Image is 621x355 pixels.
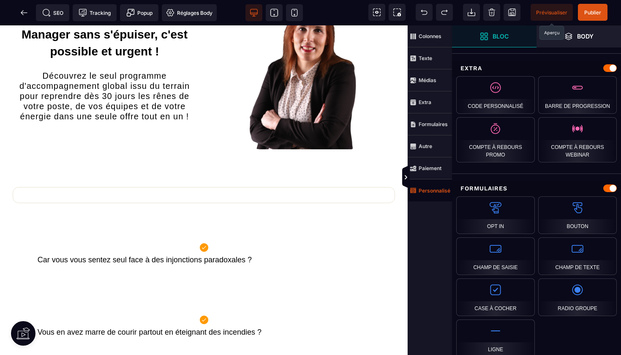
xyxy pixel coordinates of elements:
span: Aperçu [531,4,573,21]
span: Popup [126,8,153,17]
div: Opt In [456,196,535,234]
img: 7126ff4599d2c04edf5294bfb35faa18_tick.png [200,290,208,299]
span: Code de suivi [73,4,117,21]
strong: Bloc [493,33,509,39]
strong: Extra [419,99,431,105]
span: Personnalisé [408,179,452,201]
span: Ouvrir les calques [537,25,621,47]
span: SEO [42,8,63,17]
span: Nettoyage [483,4,500,21]
div: Barre de progression [538,76,617,114]
div: Formulaires [452,181,621,196]
span: Voir les composants [368,4,385,21]
span: Ouvrir les blocs [452,25,537,47]
span: Prévisualiser [536,9,567,16]
div: Manager sans s'épuiser, c'est possible et urgent ! [15,1,194,35]
span: Voir bureau [245,4,262,21]
strong: Body [577,33,594,39]
span: Extra [408,91,452,113]
span: Tracking [79,8,111,17]
span: Créer une alerte modale [120,4,158,21]
img: 7126ff4599d2c04edf5294bfb35faa18_tick.png [200,218,208,226]
span: Rétablir [436,4,453,21]
span: Publier [584,9,601,16]
span: Voir mobile [286,4,303,21]
span: Réglages Body [166,8,212,17]
span: Capture d'écran [389,4,406,21]
span: Médias [408,69,452,91]
div: Bouton [538,196,617,234]
span: Colonnes [408,25,452,47]
text: Découvrez le seul programme d'accompagnement global issu du terrain pour reprendre dès 30 jours l... [15,43,194,98]
strong: Autre [419,143,432,149]
strong: Formulaires [419,121,448,127]
div: Compte à rebours webinar [538,117,617,162]
strong: Paiement [419,165,441,171]
span: Métadata SEO [36,4,69,21]
span: Importer [463,4,480,21]
div: Extra [452,61,621,76]
div: Radio Groupe [538,278,617,316]
span: Paiement [408,157,452,179]
div: Champ de saisie [456,237,535,275]
span: Voir tablette [266,4,283,21]
div: Code personnalisé [456,76,535,114]
div: Compte à rebours promo [456,117,535,162]
span: Texte [408,47,452,69]
strong: Texte [419,55,432,61]
span: Enregistrer [504,4,520,21]
div: Champ de texte [538,237,617,275]
span: Autre [408,135,452,157]
strong: Personnalisé [419,187,450,194]
span: Afficher les vues [452,165,460,190]
span: Favicon [162,4,217,21]
span: Défaire [416,4,433,21]
span: Retour [16,4,33,21]
strong: Médias [419,77,436,83]
text: Car vous vous sentez seul face à des injonctions paradoxales ? [38,228,370,242]
section: Messages clés [13,162,395,178]
span: Enregistrer le contenu [578,4,607,21]
div: Case à cocher [456,278,535,316]
span: Formulaires [408,113,452,135]
strong: Colonnes [419,33,441,39]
